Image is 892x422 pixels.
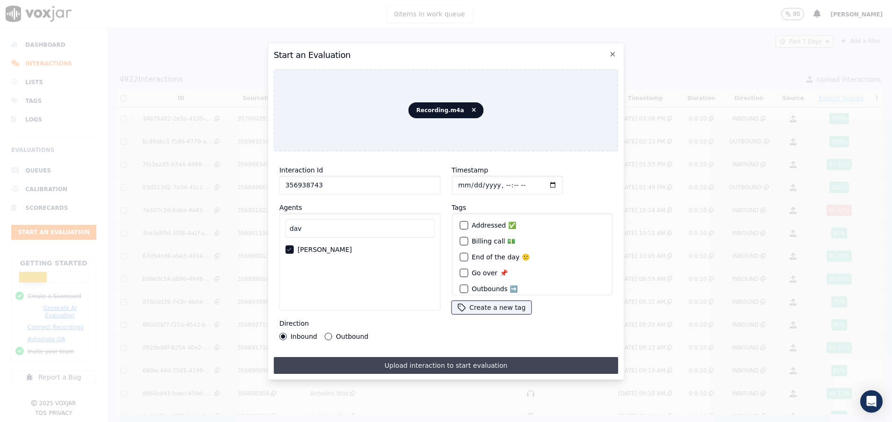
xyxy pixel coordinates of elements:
[409,102,484,118] span: Recording.m4a
[279,176,440,194] input: reference id, file name, etc
[273,49,618,62] h2: Start an Evaluation
[860,390,883,413] div: Open Intercom Messenger
[273,357,618,374] button: Upload interaction to start evaluation
[279,166,323,174] label: Interaction Id
[336,333,368,340] label: Outbound
[452,166,488,174] label: Timestamp
[472,254,530,260] label: End of the day 🙁
[472,286,518,292] label: Outbounds ➡️
[472,270,508,276] label: Go over 📌
[290,333,317,340] label: Inbound
[452,301,531,314] button: Create a new tag
[297,246,352,253] label: [PERSON_NAME]
[452,204,466,211] label: Tags
[279,204,302,211] label: Agents
[285,219,434,238] input: Search Agents...
[472,238,515,244] label: Billing call 💵
[472,222,516,229] label: Addressed ✅
[279,320,309,327] label: Direction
